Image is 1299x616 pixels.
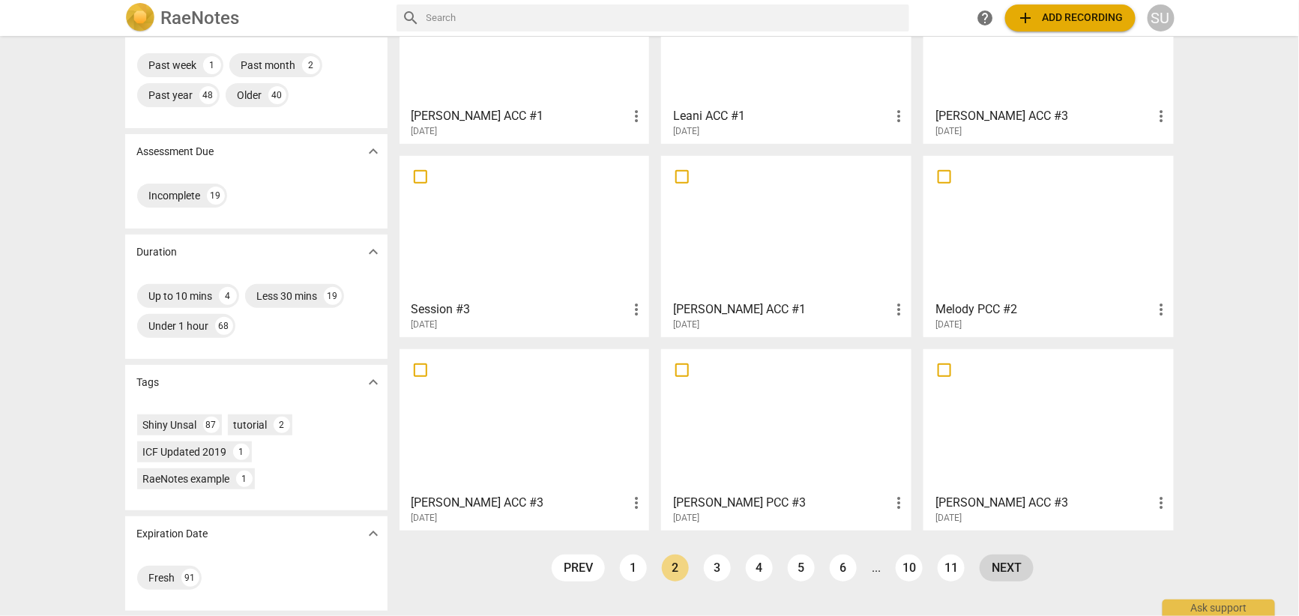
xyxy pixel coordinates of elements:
div: ICF Updated 2019 [143,444,227,459]
div: Incomplete [149,188,201,203]
h3: Melody PCC #2 [935,301,1152,318]
span: [DATE] [412,125,438,138]
a: Melody PCC #2[DATE] [929,161,1169,330]
button: Show more [362,522,385,545]
span: Add recording [1017,9,1124,27]
span: more_vert [890,107,908,125]
a: Page 2 is your current page [662,555,689,582]
span: [DATE] [412,512,438,525]
a: prev [552,555,605,582]
div: 1 [236,471,253,487]
a: Page 5 [788,555,815,582]
h3: Heidi ACC #1 [412,107,628,125]
div: 87 [203,417,220,433]
a: Page 11 [938,555,965,582]
a: [PERSON_NAME] PCC #3[DATE] [666,354,906,524]
div: 1 [233,444,250,460]
span: [DATE] [935,318,962,331]
p: Tags [137,375,160,390]
span: [DATE] [935,125,962,138]
span: expand_more [364,525,382,543]
div: 68 [215,317,233,335]
div: Past month [241,58,296,73]
span: more_vert [890,301,908,318]
a: Page 1 [620,555,647,582]
a: [PERSON_NAME] ACC #1[DATE] [666,161,906,330]
a: Page 4 [746,555,773,582]
button: Show more [362,140,385,163]
div: Less 30 mins [257,289,318,304]
h3: Gloria ACC #3 [412,494,628,512]
a: next [980,555,1034,582]
span: [DATE] [673,125,699,138]
a: Page 3 [704,555,731,582]
div: Fresh [149,570,175,585]
span: expand_more [364,373,382,391]
span: more_vert [627,494,645,512]
span: help [977,9,995,27]
a: Page 6 [830,555,857,582]
div: 91 [181,569,199,587]
div: Ask support [1163,600,1275,616]
span: expand_more [364,142,382,160]
p: Duration [137,244,178,260]
h3: Arielle ACC #3 [935,494,1152,512]
button: SU [1148,4,1175,31]
div: 1 [203,56,221,74]
span: [DATE] [673,512,699,525]
a: LogoRaeNotes [125,3,385,33]
div: 2 [274,417,290,433]
h3: Session #3 [412,301,628,318]
div: 19 [324,287,342,305]
div: Past week [149,58,197,73]
a: Help [972,4,999,31]
div: Older [238,88,262,103]
div: Under 1 hour [149,318,209,333]
span: add [1017,9,1035,27]
p: Assessment Due [137,144,214,160]
div: 2 [302,56,320,74]
button: Show more [362,371,385,393]
a: [PERSON_NAME] ACC #3[DATE] [405,354,645,524]
button: Upload [1005,4,1136,31]
div: tutorial [234,417,268,432]
span: [DATE] [673,318,699,331]
div: 40 [268,86,286,104]
span: [DATE] [935,512,962,525]
a: Page 10 [896,555,923,582]
span: more_vert [890,494,908,512]
a: Session #3[DATE] [405,161,645,330]
span: [DATE] [412,318,438,331]
h3: Eduardo ACC #3 [935,107,1152,125]
span: more_vert [1152,494,1170,512]
h2: RaeNotes [161,7,240,28]
h3: Stella ACC #1 [673,301,890,318]
span: more_vert [1152,301,1170,318]
span: expand_more [364,243,382,261]
p: Expiration Date [137,526,208,542]
div: 48 [199,86,217,104]
span: search [403,9,421,27]
li: ... [872,561,881,575]
div: RaeNotes example [143,471,230,486]
input: Search [427,6,903,30]
span: more_vert [1152,107,1170,125]
button: Show more [362,241,385,263]
div: Shiny Unsal [143,417,197,432]
span: more_vert [627,107,645,125]
h3: Kate PCC #3 [673,494,890,512]
div: 4 [219,287,237,305]
a: [PERSON_NAME] ACC #3[DATE] [929,354,1169,524]
span: more_vert [627,301,645,318]
div: 19 [207,187,225,205]
img: Logo [125,3,155,33]
div: Up to 10 mins [149,289,213,304]
div: Past year [149,88,193,103]
h3: Leani ACC #1 [673,107,890,125]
